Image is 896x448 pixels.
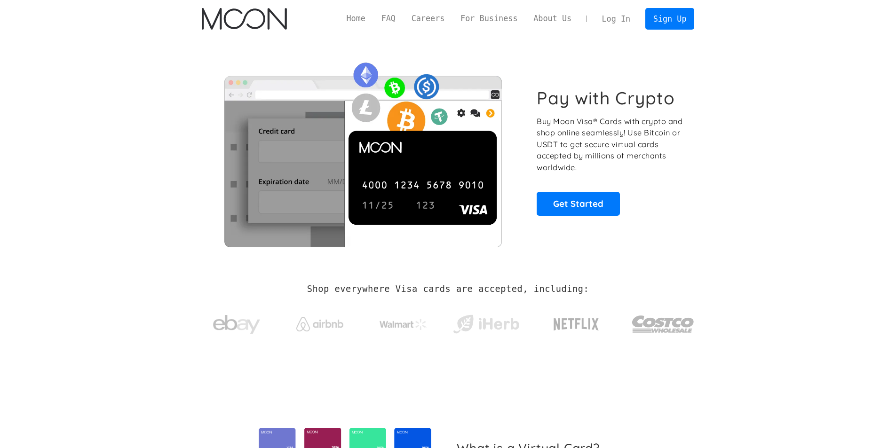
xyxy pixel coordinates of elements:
img: Costco [632,307,695,342]
a: FAQ [373,13,404,24]
a: Get Started [537,192,620,215]
a: Costco [632,297,695,346]
a: ebay [202,300,272,344]
img: Walmart [380,319,427,330]
a: Walmart [368,309,438,335]
a: home [202,8,287,30]
img: Moon Cards let you spend your crypto anywhere Visa is accepted. [202,56,524,247]
h2: Shop everywhere Visa cards are accepted, including: [307,284,589,294]
a: Netflix [534,303,618,341]
a: iHerb [451,303,521,341]
img: Airbnb [296,317,343,331]
img: iHerb [451,312,521,337]
a: Home [339,13,373,24]
a: Careers [404,13,452,24]
a: Airbnb [285,307,355,336]
img: ebay [213,310,260,339]
p: Buy Moon Visa® Cards with crypto and shop online seamlessly! Use Bitcoin or USDT to get secure vi... [537,116,684,173]
a: About Us [525,13,579,24]
a: Sign Up [645,8,694,29]
img: Moon Logo [202,8,287,30]
img: Netflix [553,313,600,336]
a: Log In [594,8,638,29]
a: For Business [452,13,525,24]
h1: Pay with Crypto [537,87,675,109]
